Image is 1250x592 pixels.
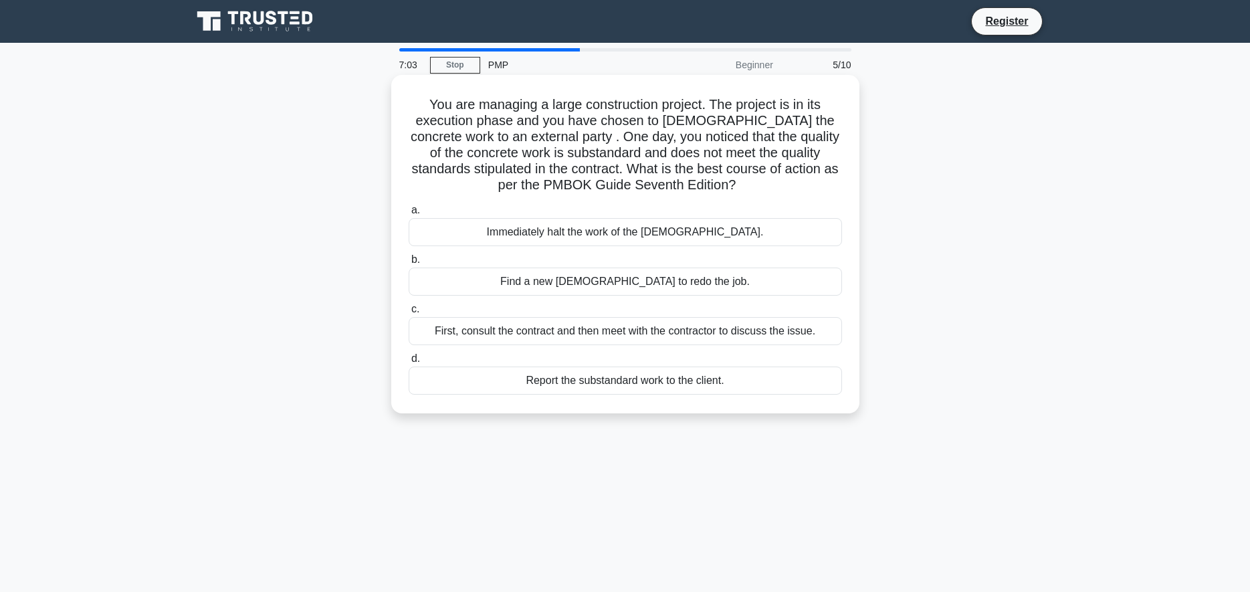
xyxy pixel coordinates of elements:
div: 5/10 [781,52,859,78]
div: Beginner [664,52,781,78]
div: Report the substandard work to the client. [409,367,842,395]
a: Register [977,13,1036,29]
div: Immediately halt the work of the [DEMOGRAPHIC_DATA]. [409,218,842,246]
div: PMP [480,52,664,78]
div: First, consult the contract and then meet with the contractor to discuss the issue. [409,317,842,345]
span: a. [411,204,420,215]
a: Stop [430,57,480,74]
span: b. [411,254,420,265]
span: c. [411,303,419,314]
div: Find a new [DEMOGRAPHIC_DATA] to redo the job. [409,268,842,296]
div: 7:03 [391,52,430,78]
h5: You are managing a large construction project. The project is in its execution phase and you have... [407,96,843,194]
span: d. [411,353,420,364]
